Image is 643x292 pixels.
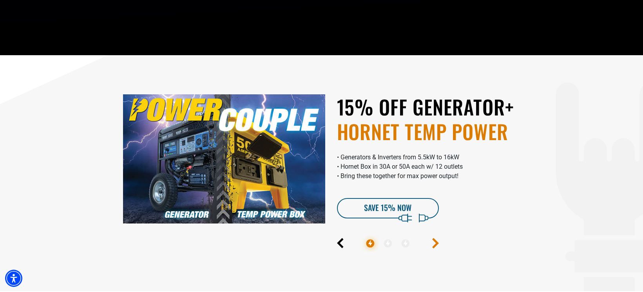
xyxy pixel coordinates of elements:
[5,270,22,287] div: Accessibility Menu
[432,238,439,248] button: Next
[337,119,539,144] span: HORNET TEMP POWER
[337,238,344,248] button: Previous
[337,94,539,143] h2: 15% OFF GENERATOR+
[337,153,539,181] p: • Generators & Inverters from 5.5kW to 16kW • Hornet Box in 30A or 50A each w/ 12 outlets • Bring...
[337,198,439,218] a: SAVE 15% Now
